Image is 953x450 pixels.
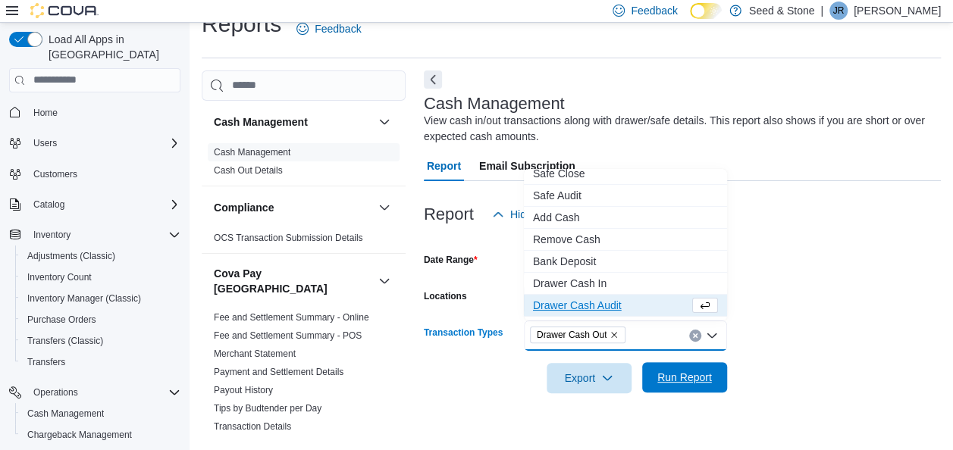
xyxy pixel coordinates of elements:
[21,332,109,350] a: Transfers (Classic)
[854,2,941,20] p: [PERSON_NAME]
[27,165,83,183] a: Customers
[21,289,147,308] a: Inventory Manager (Classic)
[27,103,180,122] span: Home
[424,205,474,223] h3: Report
[533,188,718,203] span: Safe Audit
[524,295,727,317] button: Drawer Cash Audit
[15,288,187,309] button: Inventory Manager (Classic)
[524,273,727,295] button: Drawer Cash In
[424,327,503,339] label: Transaction Types
[690,3,722,19] input: Dark Mode
[214,146,290,158] span: Cash Management
[689,330,701,342] button: Clear input
[657,370,712,385] span: Run Report
[829,2,848,20] div: Jimmie Rao
[533,276,718,291] span: Drawer Cash In
[3,194,187,215] button: Catalog
[214,147,290,158] a: Cash Management
[3,133,187,154] button: Users
[33,137,57,149] span: Users
[33,229,71,241] span: Inventory
[533,166,718,181] span: Safe Close
[524,317,727,339] button: Transfer Cash
[21,405,110,423] a: Cash Management
[214,385,273,395] a: Payout History
[833,2,845,20] span: JR
[27,356,65,368] span: Transfers
[214,312,369,323] a: Fee and Settlement Summary - Online
[33,168,77,180] span: Customers
[21,353,180,371] span: Transfers
[21,268,180,286] span: Inventory Count
[375,272,393,290] button: Cova Pay [GEOGRAPHIC_DATA]
[556,363,622,393] span: Export
[524,207,727,229] button: Add Cash
[21,405,180,423] span: Cash Management
[214,266,372,296] button: Cova Pay [GEOGRAPHIC_DATA]
[33,198,64,211] span: Catalog
[27,164,180,183] span: Customers
[42,32,180,62] span: Load All Apps in [GEOGRAPHIC_DATA]
[27,226,180,244] span: Inventory
[15,245,187,267] button: Adjustments (Classic)
[479,151,575,181] span: Email Subscription
[214,200,372,215] button: Compliance
[27,134,180,152] span: Users
[214,311,369,323] span: Fee and Settlement Summary - Online
[27,195,180,214] span: Catalog
[27,134,63,152] button: Users
[214,114,372,130] button: Cash Management
[424,254,478,266] label: Date Range
[524,141,727,361] div: Choose from the following options
[21,311,180,329] span: Purchase Orders
[27,104,64,122] a: Home
[3,224,187,245] button: Inventory
[375,198,393,217] button: Compliance
[214,164,283,177] span: Cash Out Details
[33,107,58,119] span: Home
[749,2,814,20] p: Seed & Stone
[214,348,296,360] span: Merchant Statement
[214,402,321,414] span: Tips by Budtender per Day
[533,210,718,225] span: Add Cash
[642,362,727,392] button: Run Report
[21,311,102,329] a: Purchase Orders
[631,3,677,18] span: Feedback
[524,229,727,251] button: Remove Cash
[427,151,461,181] span: Report
[375,113,393,131] button: Cash Management
[214,232,363,244] span: OCS Transaction Submission Details
[214,421,291,432] a: Transaction Details
[533,298,689,313] span: Drawer Cash Audit
[530,327,626,343] span: Drawer Cash Out
[214,367,343,377] a: Payment and Settlement Details
[27,292,141,305] span: Inventory Manager (Classic)
[202,143,406,186] div: Cash Management
[524,163,727,185] button: Safe Close
[15,309,187,330] button: Purchase Orders
[27,271,92,283] span: Inventory Count
[15,267,187,288] button: Inventory Count
[21,332,180,350] span: Transfers (Classic)
[27,429,132,441] span: Chargeback Management
[30,3,99,18] img: Cova
[537,327,607,342] span: Drawer Cash Out
[524,251,727,273] button: Bank Deposit
[533,254,718,269] span: Bank Deposit
[524,185,727,207] button: Safe Audit
[15,352,187,373] button: Transfers
[21,289,180,308] span: Inventory Manager (Classic)
[424,113,933,145] div: View cash in/out transactions along with drawer/safe details. This report also shows if you are s...
[202,308,406,442] div: Cova Pay [GEOGRAPHIC_DATA]
[3,382,187,403] button: Operations
[214,330,362,342] span: Fee and Settlement Summary - POS
[214,348,296,359] a: Merchant Statement
[21,247,121,265] a: Adjustments (Classic)
[533,320,718,335] span: Transfer Cash
[27,383,84,402] button: Operations
[15,424,187,445] button: Chargeback Management
[315,21,361,36] span: Feedback
[214,233,363,243] a: OCS Transaction Submission Details
[610,330,619,339] button: Remove Drawer Cash Out from selection in this group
